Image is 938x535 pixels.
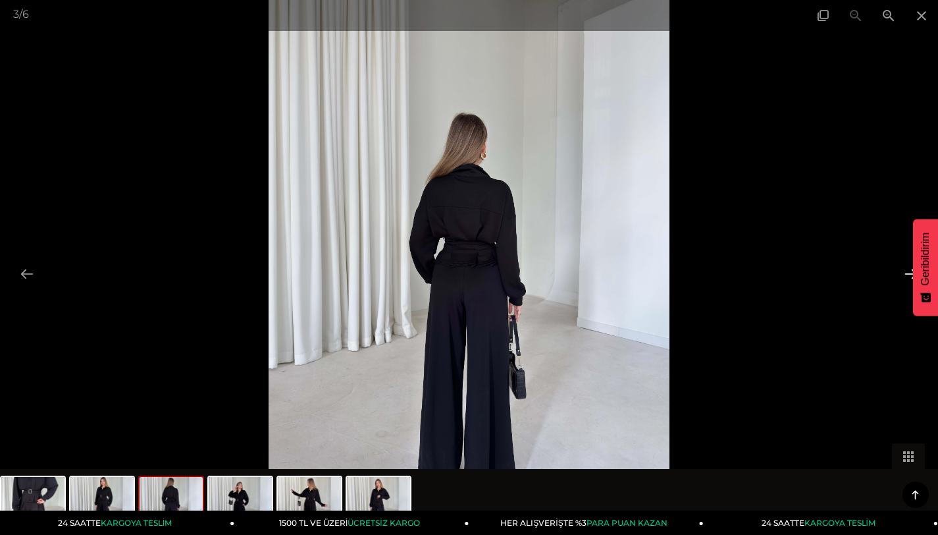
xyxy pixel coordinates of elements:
span: PARA PUAN KAZAN [586,518,667,528]
button: Toggle thumbnails [892,443,925,469]
img: herli-takim-26k126-2857ba.jpg [1,477,65,527]
span: 3 [13,8,19,20]
img: herli-takim-26k126-9ce-4f.jpg [70,477,134,527]
span: KARGOYA TESLİM [101,518,172,528]
img: herli-takim-26k126-2-4473.jpg [140,477,203,527]
img: herli-takim-26k126-747bb7.jpg [209,477,272,527]
span: ÜCRETSİZ KARGO [348,518,419,528]
span: 6 [22,8,29,20]
img: herli-takim-26k126-0b57f0.jpg [347,477,410,527]
a: 24 SAATTEKARGOYA TESLİM [704,511,938,535]
button: Geribildirim - Show survey [913,219,938,316]
a: 1500 TL VE ÜZERİÜCRETSİZ KARGO [234,511,469,535]
span: KARGOYA TESLİM [804,518,875,528]
img: herli-takim-26k126-4c302-.jpg [278,477,341,527]
a: HER ALIŞVERİŞTE %3PARA PUAN KAZAN [469,511,704,535]
span: Geribildirim [920,233,931,286]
